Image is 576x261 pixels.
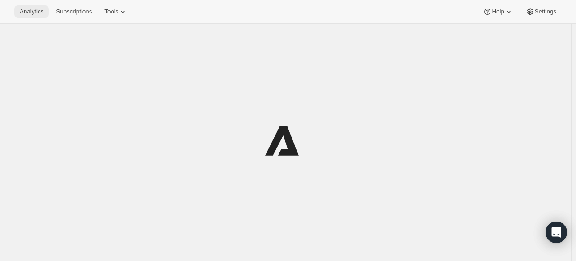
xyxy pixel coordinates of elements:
span: Help [492,8,504,15]
span: Tools [104,8,118,15]
button: Subscriptions [51,5,97,18]
button: Analytics [14,5,49,18]
span: Analytics [20,8,43,15]
div: Open Intercom Messenger [546,222,567,243]
button: Tools [99,5,133,18]
button: Help [477,5,518,18]
button: Settings [520,5,562,18]
span: Settings [535,8,556,15]
span: Subscriptions [56,8,92,15]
